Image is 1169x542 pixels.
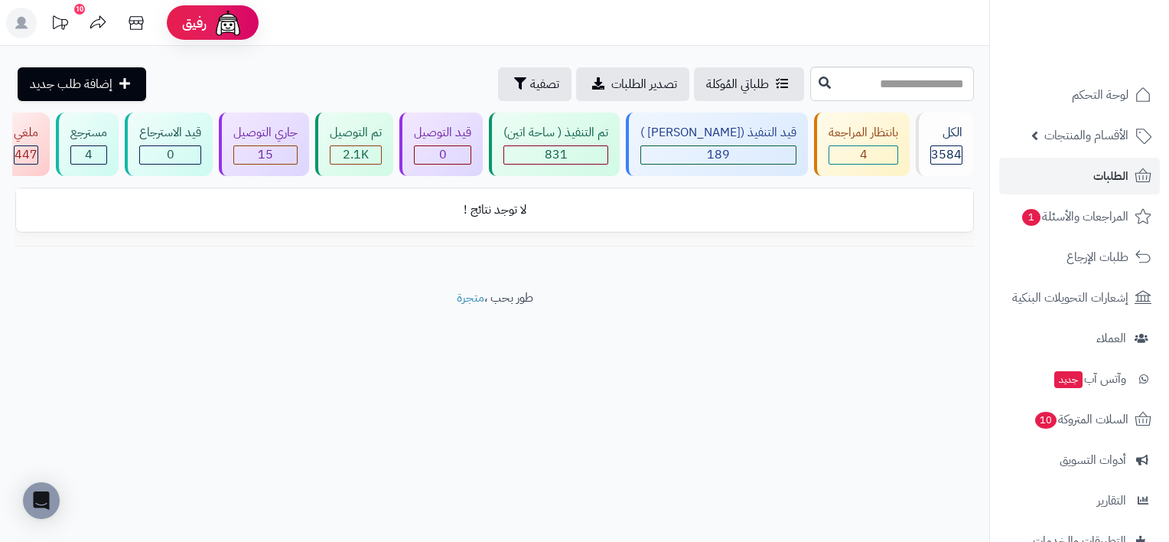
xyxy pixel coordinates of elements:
[41,8,79,42] a: تحديثات المنصة
[1021,206,1128,227] span: المراجعات والأسئلة
[498,67,571,101] button: تصفية
[503,124,608,142] div: تم التنفيذ ( ساحة اتين)
[457,289,484,307] a: متجرة
[233,124,298,142] div: جاري التوصيل
[140,146,200,164] div: 0
[53,113,122,176] a: مسترجع 4
[258,145,273,164] span: 15
[71,146,106,164] div: 4
[234,146,297,164] div: 15
[623,113,811,176] a: قيد التنفيذ ([PERSON_NAME] ) 189
[1035,412,1057,429] span: 10
[14,124,38,142] div: ملغي
[545,145,568,164] span: 831
[1072,84,1128,106] span: لوحة التحكم
[999,158,1160,194] a: الطلبات
[23,482,60,519] div: Open Intercom Messenger
[414,124,471,142] div: قيد التوصيل
[30,75,112,93] span: إضافة طلب جديد
[139,124,201,142] div: قيد الاسترجاع
[999,77,1160,113] a: لوحة التحكم
[415,146,471,164] div: 0
[15,146,37,164] div: 447
[439,145,447,164] span: 0
[343,145,369,164] span: 2.1K
[85,145,93,164] span: 4
[504,146,607,164] div: 831
[1060,449,1126,471] span: أدوات التسويق
[999,482,1160,519] a: التقارير
[576,67,689,101] a: تصدير الطلبات
[694,67,804,101] a: طلباتي المُوكلة
[70,124,107,142] div: مسترجع
[999,279,1160,316] a: إشعارات التحويلات البنكية
[16,189,973,231] td: لا توجد نتائج !
[999,198,1160,235] a: المراجعات والأسئلة1
[330,124,382,142] div: تم التوصيل
[1034,409,1128,430] span: السلات المتروكة
[706,75,769,93] span: طلباتي المُوكلة
[1093,165,1128,187] span: الطلبات
[1065,41,1154,73] img: logo-2.png
[999,401,1160,438] a: السلات المتروكة10
[999,361,1160,397] a: وآتس آبجديد
[811,113,913,176] a: بانتظار المراجعة 4
[707,145,730,164] span: 189
[74,4,85,15] div: 10
[1096,328,1126,349] span: العملاء
[15,145,37,164] span: 447
[1012,287,1128,309] span: إشعارات التحويلات البنكية
[930,124,962,142] div: الكل
[1097,490,1126,511] span: التقارير
[829,124,898,142] div: بانتظار المراجعة
[829,146,897,164] div: 4
[182,14,207,32] span: رفيق
[913,113,977,176] a: الكل3584
[213,8,243,38] img: ai-face.png
[1066,247,1128,268] span: طلبات الإرجاع
[312,113,396,176] a: تم التوصيل 2.1K
[999,442,1160,478] a: أدوات التسويق
[530,75,559,93] span: تصفية
[999,239,1160,276] a: طلبات الإرجاع
[167,145,174,164] span: 0
[396,113,486,176] a: قيد التوصيل 0
[860,145,868,164] span: 4
[1022,209,1040,226] span: 1
[611,75,677,93] span: تصدير الطلبات
[1044,125,1128,146] span: الأقسام والمنتجات
[1054,371,1083,388] span: جديد
[999,320,1160,357] a: العملاء
[641,146,796,164] div: 189
[216,113,312,176] a: جاري التوصيل 15
[1053,368,1126,390] span: وآتس آب
[331,146,381,164] div: 2094
[122,113,216,176] a: قيد الاسترجاع 0
[486,113,623,176] a: تم التنفيذ ( ساحة اتين) 831
[640,124,796,142] div: قيد التنفيذ ([PERSON_NAME] )
[18,67,146,101] a: إضافة طلب جديد
[931,145,962,164] span: 3584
